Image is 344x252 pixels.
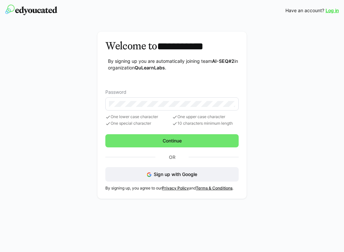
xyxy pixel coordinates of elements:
span: Password [105,89,126,95]
a: Log in [326,7,339,14]
a: Terms & Conditions [196,186,232,190]
button: Sign up with Google [105,167,239,182]
span: One lower case character [105,114,172,120]
h3: Welcome to [105,39,239,53]
span: 10 characters minimum length [172,121,239,126]
span: One special character [105,121,172,126]
strong: AI-SEQ#2 [212,58,234,64]
a: Privacy Policy [162,186,189,190]
img: edyoucated [5,5,57,15]
button: Continue [105,134,239,147]
span: Sign up with Google [154,171,197,177]
span: Have an account? [285,7,324,14]
span: One upper case character [172,114,239,120]
p: Or [155,153,189,162]
span: Continue [162,138,183,144]
p: By signing up you are automatically joining team in organization . [108,58,239,71]
strong: QuLearnLabs [135,65,165,70]
p: By signing up, you agree to our and . [105,186,239,191]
